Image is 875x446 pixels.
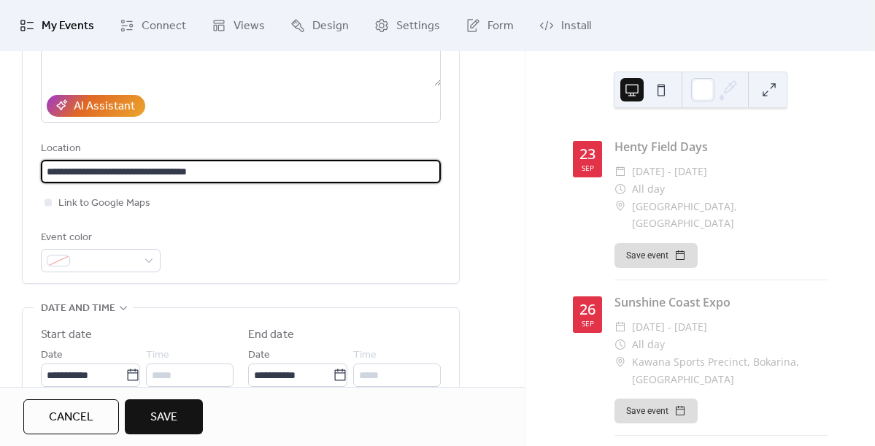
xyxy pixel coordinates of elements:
[632,163,707,180] span: [DATE] - [DATE]
[125,399,203,434] button: Save
[74,98,135,115] div: AI Assistant
[528,6,602,45] a: Install
[312,18,349,35] span: Design
[146,347,169,364] span: Time
[582,320,594,327] div: Sep
[47,95,145,117] button: AI Assistant
[614,318,626,336] div: ​
[201,6,276,45] a: Views
[41,229,158,247] div: Event color
[41,300,115,318] span: Date and time
[142,18,186,35] span: Connect
[614,243,698,268] button: Save event
[41,326,92,344] div: Start date
[150,409,177,426] span: Save
[9,6,105,45] a: My Events
[280,6,360,45] a: Design
[455,6,525,45] a: Form
[579,147,595,161] div: 23
[353,347,377,364] span: Time
[58,195,150,212] span: Link to Google Maps
[614,198,626,215] div: ​
[234,18,265,35] span: Views
[363,6,451,45] a: Settings
[614,336,626,353] div: ​
[614,180,626,198] div: ​
[614,293,828,311] div: Sunshine Coast Expo
[632,336,665,353] span: All day
[632,353,828,388] span: Kawana Sports Precinct, Bokarina, [GEOGRAPHIC_DATA]
[614,163,626,180] div: ​
[487,18,514,35] span: Form
[41,140,438,158] div: Location
[248,326,294,344] div: End date
[614,399,698,423] button: Save event
[41,347,63,364] span: Date
[49,409,93,426] span: Cancel
[632,318,707,336] span: [DATE] - [DATE]
[561,18,591,35] span: Install
[632,180,665,198] span: All day
[632,198,828,233] span: [GEOGRAPHIC_DATA], [GEOGRAPHIC_DATA]
[109,6,197,45] a: Connect
[582,164,594,172] div: Sep
[42,18,94,35] span: My Events
[23,399,119,434] button: Cancel
[614,353,626,371] div: ​
[614,138,828,155] div: Henty Field Days
[396,18,440,35] span: Settings
[579,302,595,317] div: 26
[248,347,270,364] span: Date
